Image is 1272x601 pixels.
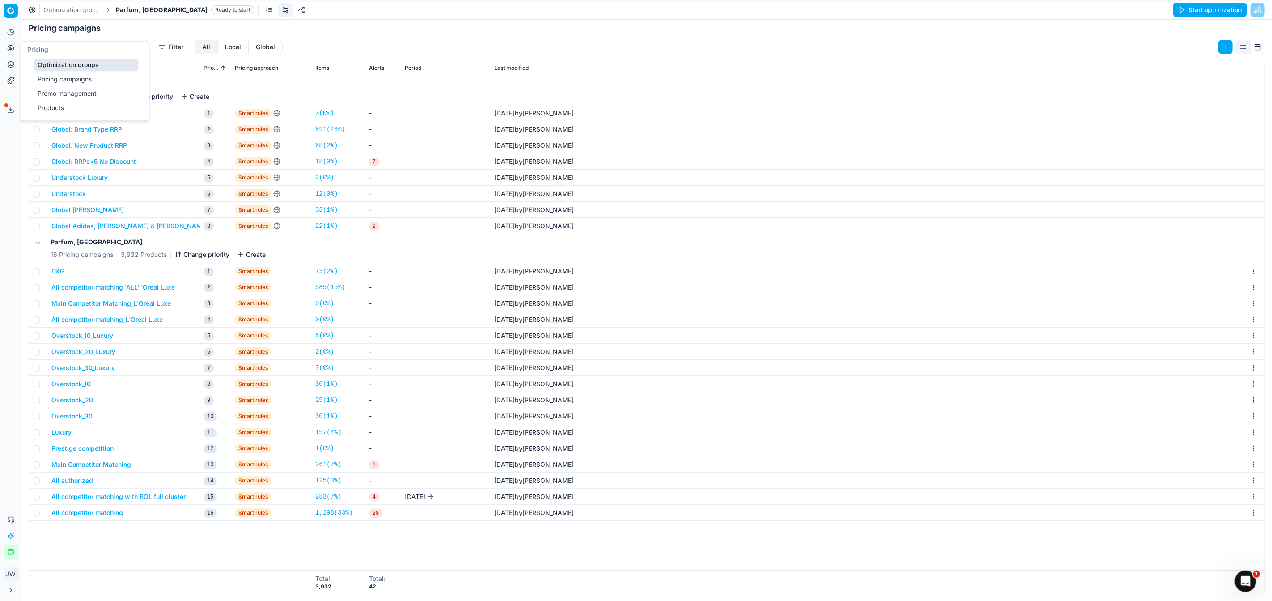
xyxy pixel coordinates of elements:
[235,189,271,198] span: Smart rules
[494,189,574,198] div: by [PERSON_NAME]
[235,460,271,469] span: Smart rules
[51,250,113,259] span: 16 Pricing campaigns
[494,64,529,72] span: Last modified
[315,444,334,453] a: 1(0%)
[235,157,271,166] span: Smart rules
[51,396,93,405] button: Overstock_20
[315,109,334,118] a: 3(0%)
[494,412,574,421] div: by [PERSON_NAME]
[51,141,127,150] button: Global: New Product RRP
[494,283,574,292] div: by [PERSON_NAME]
[365,424,401,440] td: -
[494,396,574,405] div: by [PERSON_NAME]
[315,205,338,214] a: 33(1%)
[204,158,214,166] span: 4
[204,444,217,453] span: 12
[51,363,115,372] button: Overstock_30_Luxury
[235,222,271,230] span: Smart rules
[494,157,574,166] div: by [PERSON_NAME]
[315,283,345,292] a: 585(15%)
[494,363,574,372] div: by [PERSON_NAME]
[315,379,338,388] a: 30(1%)
[51,205,124,214] button: Global [PERSON_NAME]
[51,283,175,292] button: All competitor matching 'ALL' 'Oréal Luxe
[494,428,515,436] span: [DATE]
[235,283,271,292] span: Smart rules
[494,222,574,230] div: by [PERSON_NAME]
[51,347,115,356] button: Overstock_20_Luxury
[365,440,401,456] td: -
[235,205,271,214] span: Smart rules
[494,158,515,165] span: [DATE]
[204,109,214,118] span: 1
[315,331,334,340] a: 6(0%)
[494,222,515,230] span: [DATE]
[121,250,167,259] span: 3,932 Products
[365,105,401,121] td: -
[494,380,515,388] span: [DATE]
[365,408,401,424] td: -
[365,202,401,218] td: -
[51,315,163,324] button: All competitor matching_L'Oréal Luxe
[405,492,425,501] span: [DATE]
[494,173,574,182] div: by [PERSON_NAME]
[204,332,214,341] span: 5
[369,493,379,502] span: 4
[116,5,208,14] span: Parfum, [GEOGRAPHIC_DATA]
[235,508,271,517] span: Smart rules
[315,583,332,590] div: 3,932
[235,141,271,150] span: Smart rules
[494,428,574,437] div: by [PERSON_NAME]
[1253,571,1260,578] span: 1
[494,174,515,181] span: [DATE]
[494,267,515,275] span: [DATE]
[51,444,114,453] button: Prestige competition
[51,173,108,182] button: Understock Luxury
[365,344,401,360] td: -
[494,460,574,469] div: by [PERSON_NAME]
[369,64,384,72] span: Alerts
[494,331,574,340] div: by [PERSON_NAME]
[315,476,342,485] a: 125(3%)
[235,347,271,356] span: Smart rules
[369,574,386,583] div: Total :
[235,331,271,340] span: Smart rules
[4,567,18,581] button: JW
[153,40,191,54] button: Filter
[315,125,345,134] a: 891(23%)
[235,379,271,388] span: Smart rules
[204,283,214,292] span: 2
[174,250,229,259] button: Change priority
[51,476,93,485] button: All authorized
[315,222,338,230] a: 22(1%)
[204,477,217,486] span: 14
[51,412,93,421] button: Overstock_30
[51,125,122,134] button: Global: Brand Type RRP
[235,267,271,276] span: Smart rules
[204,174,214,183] span: 5
[365,295,401,311] td: -
[365,279,401,295] td: -
[4,567,17,581] span: JW
[235,476,271,485] span: Smart rules
[235,64,278,72] span: Pricing approach
[51,331,113,340] button: Overstock_10_Luxury
[494,493,515,500] span: [DATE]
[43,5,254,14] nav: breadcrumb
[315,173,334,182] a: 2(0%)
[494,206,515,213] span: [DATE]
[204,396,214,405] span: 9
[494,299,574,308] div: by [PERSON_NAME]
[204,380,214,389] span: 8
[494,477,515,484] span: [DATE]
[204,364,214,373] span: 7
[315,460,342,469] a: 261(7%)
[181,92,209,101] button: Create
[1235,571,1256,592] iframe: Intercom live chat
[315,299,334,308] a: 0(0%)
[1173,3,1247,17] button: Start optimization
[365,263,401,279] td: -
[494,205,574,214] div: by [PERSON_NAME]
[51,157,136,166] button: Global: RRPs<5 No Discount
[204,428,217,437] span: 11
